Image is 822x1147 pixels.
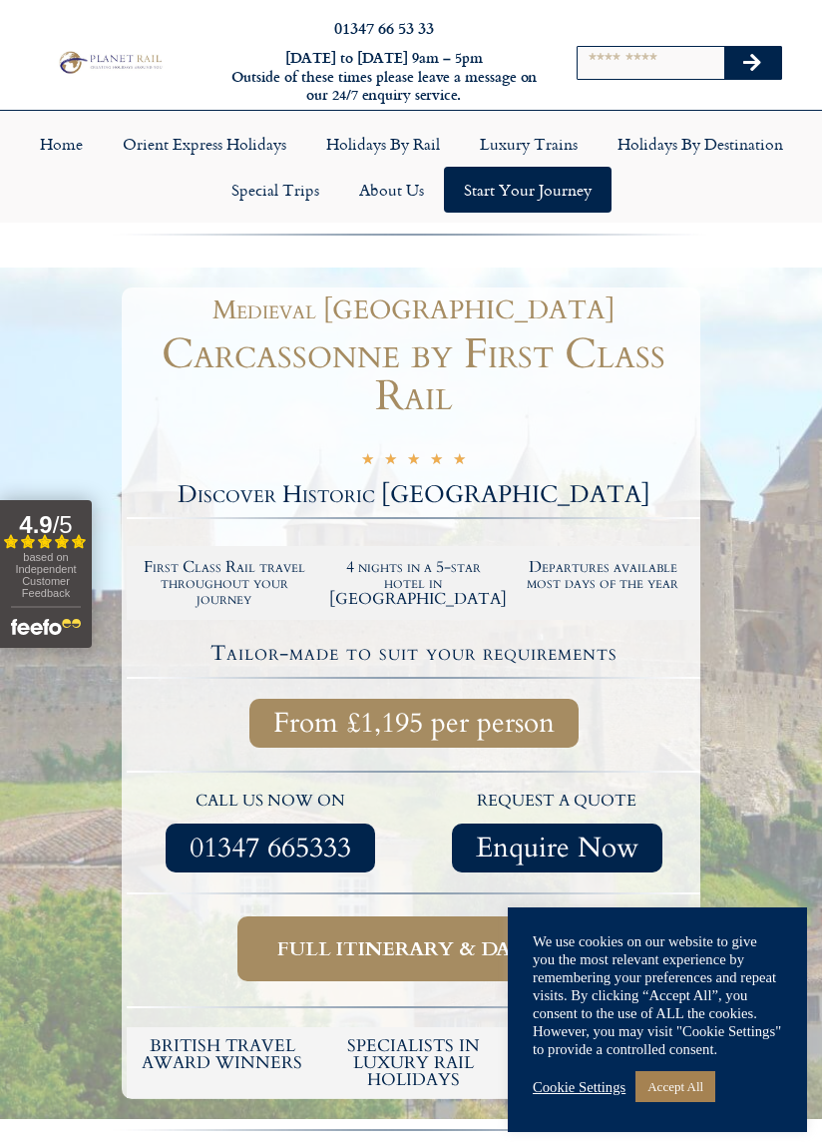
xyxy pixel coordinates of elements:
h2: First Class Rail travel throughout your journey [140,559,309,607]
span: 01347 665333 [190,836,351,860]
h6: Specialists in luxury rail holidays [328,1037,500,1088]
span: From £1,195 per person [273,711,555,736]
h5: British Travel Award winners [137,1037,308,1071]
p: call us now on [137,789,404,815]
i: ★ [361,452,374,471]
h1: Carcassonne by First Class Rail [127,333,700,417]
span: Full itinerary & dates [277,936,550,961]
i: ★ [407,452,420,471]
i: ★ [430,452,443,471]
a: Home [20,121,103,167]
a: About Us [339,167,444,213]
a: Full itinerary & dates [237,916,590,981]
i: ★ [384,452,397,471]
i: ★ [453,452,466,471]
a: Luxury Trains [460,121,598,167]
button: Search [724,47,782,79]
h1: Medieval [GEOGRAPHIC_DATA] [137,297,690,323]
a: Orient Express Holidays [103,121,306,167]
h2: Departures available most days of the year [518,559,687,591]
nav: Menu [10,121,812,213]
h2: Discover Historic [GEOGRAPHIC_DATA] [127,483,700,507]
a: Start your Journey [444,167,612,213]
a: 01347 665333 [166,824,375,872]
a: Cookie Settings [533,1078,625,1096]
a: 01347 66 53 33 [334,16,434,39]
a: Enquire Now [452,824,662,872]
a: Special Trips [211,167,339,213]
h2: 4 nights in a 5-star hotel in [GEOGRAPHIC_DATA] [329,559,499,607]
span: Enquire Now [476,836,638,860]
h4: Tailor-made to suit your requirements [130,643,697,664]
div: We use cookies on our website to give you the most relevant experience by remembering your prefer... [533,932,782,1058]
img: Planet Rail Train Holidays Logo [55,49,165,76]
a: From £1,195 per person [249,699,579,748]
h6: [DATE] to [DATE] 9am – 5pm Outside of these times please leave a message on our 24/7 enquiry serv... [224,49,544,105]
a: Accept All [635,1071,715,1102]
a: Holidays by Destination [598,121,803,167]
div: 5/5 [361,450,466,471]
a: Holidays by Rail [306,121,460,167]
p: request a quote [424,789,691,815]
